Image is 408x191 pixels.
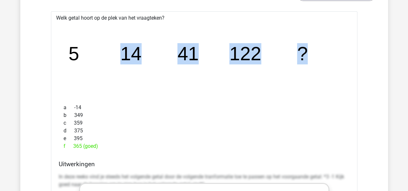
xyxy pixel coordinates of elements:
span: e [64,135,74,142]
tspan: 41 [177,43,199,64]
p: In deze reeks vind je steeds het volgende getal door de volgende tranformatie toe te passen op he... [59,173,350,188]
div: 349 [59,111,350,119]
div: -14 [59,104,350,111]
div: 359 [59,119,350,127]
tspan: 122 [229,43,261,64]
tspan: 14 [120,43,142,64]
h4: Uitwerkingen [59,160,350,168]
span: d [64,127,74,135]
span: c [64,119,74,127]
tspan: 5 [68,43,79,64]
span: a [64,104,74,111]
div: 375 [59,127,350,135]
div: 365 (goed) [59,142,350,150]
tspan: ? [297,43,308,64]
div: 395 [59,135,350,142]
span: b [64,111,74,119]
span: f [64,142,73,150]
